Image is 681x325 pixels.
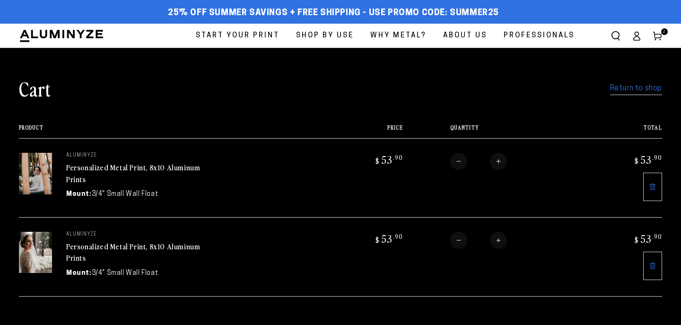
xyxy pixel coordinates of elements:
[393,232,403,240] sup: .90
[652,232,662,240] sup: .90
[635,235,639,245] span: $
[467,232,490,249] input: Quantity for Personalized Metal Print, 8x10 Aluminum Prints
[374,232,403,245] bdi: 53
[296,29,354,42] span: Shop By Use
[610,82,662,96] a: Return to shop
[633,153,662,166] bdi: 53
[643,173,662,201] a: Remove 8"x10" Rectangle White Glossy Aluminyzed Photo
[497,24,582,48] a: Professionals
[375,235,380,245] span: $
[586,124,662,138] th: Total
[19,153,52,194] img: 8"x10" Rectangle White Glossy Aluminyzed Photo
[189,24,287,48] a: Start Your Print
[19,124,327,138] th: Product
[92,268,158,278] dd: 3/4" Small Wall Float
[467,153,490,170] input: Quantity for Personalized Metal Print, 8x10 Aluminum Prints
[66,153,208,158] p: aluminyze
[92,189,158,199] dd: 3/4" Small Wall Float
[19,76,51,101] h1: Cart
[363,24,434,48] a: Why Metal?
[652,153,662,161] sup: .90
[643,252,662,280] a: Remove 8"x10" Rectangle White Glossy Aluminyzed Photo
[605,26,626,46] summary: Search our site
[663,28,666,35] span: 2
[66,241,200,264] a: Personalized Metal Print, 8x10 Aluminum Prints
[19,232,52,273] img: 8"x10" Rectangle White Glossy Aluminyzed Photo
[66,189,92,199] dt: Mount:
[375,156,380,166] span: $
[168,8,499,18] span: 25% off Summer Savings + Free Shipping - Use Promo Code: SUMMER25
[403,124,586,138] th: Quantity
[633,232,662,245] bdi: 53
[374,153,403,166] bdi: 53
[327,124,403,138] th: Price
[370,29,427,42] span: Why Metal?
[436,24,494,48] a: About Us
[66,232,208,237] p: aluminyze
[635,156,639,166] span: $
[19,29,104,43] img: Aluminyze
[66,268,92,278] dt: Mount:
[289,24,361,48] a: Shop By Use
[66,162,200,184] a: Personalized Metal Print, 8x10 Aluminum Prints
[443,29,487,42] span: About Us
[196,29,279,42] span: Start Your Print
[393,153,403,161] sup: .90
[504,29,575,42] span: Professionals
